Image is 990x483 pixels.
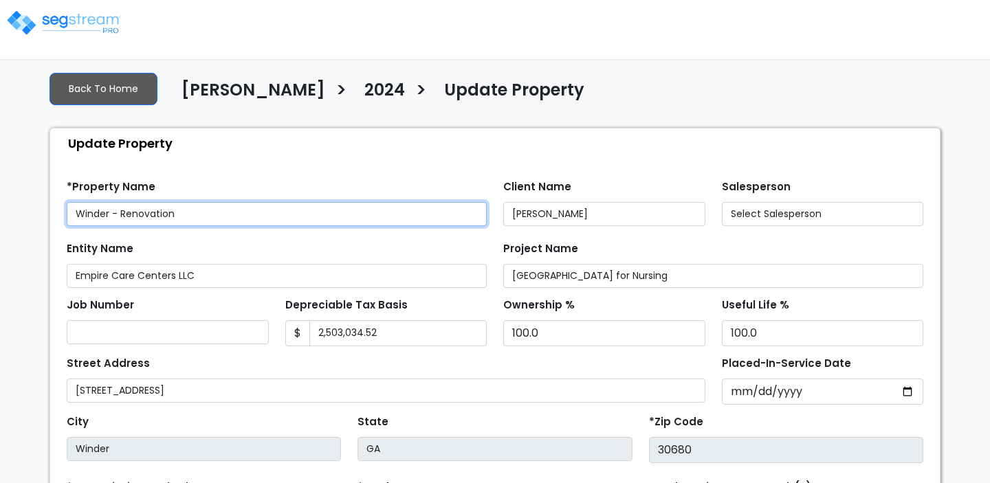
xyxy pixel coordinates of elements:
label: Ownership % [503,297,575,313]
input: Project Name [503,264,923,288]
input: Zip Code [649,437,923,463]
label: State [357,414,388,430]
input: Depreciation [722,320,924,346]
a: Back To Home [49,73,157,105]
div: Update Property [57,128,940,158]
img: logo_pro_r.png [5,9,122,36]
label: Depreciable Tax Basis [285,297,408,313]
label: Street Address [67,356,150,372]
label: *Property Name [67,179,155,195]
h3: > [415,79,427,106]
input: Client Name [503,202,705,226]
h3: > [335,79,347,106]
h4: [PERSON_NAME] [181,80,325,104]
a: [PERSON_NAME] [171,80,325,109]
a: Update Property [434,80,584,109]
a: 2024 [354,80,405,109]
input: Street Address [67,379,705,403]
input: Property Name [67,202,487,226]
span: $ [285,320,310,346]
h4: Update Property [444,80,584,104]
h4: 2024 [364,80,405,104]
input: Entity Name [67,264,487,288]
label: Entity Name [67,241,133,257]
label: Job Number [67,297,134,313]
input: 0.00 [309,320,487,346]
input: Ownership [503,320,705,346]
label: Salesperson [722,179,791,195]
label: City [67,414,89,430]
label: Useful Life % [722,297,789,313]
label: Placed-In-Service Date [722,356,851,372]
label: Project Name [503,241,578,257]
label: *Zip Code [649,414,703,430]
label: Client Name [503,179,571,195]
